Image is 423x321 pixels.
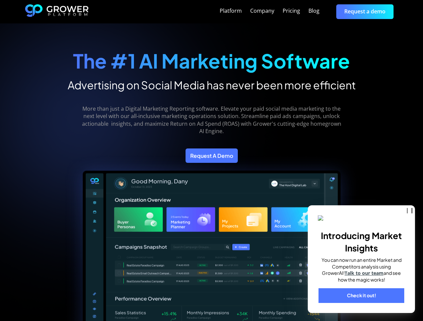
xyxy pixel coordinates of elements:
[73,48,350,73] strong: The #1 AI Marketing Software
[25,4,89,19] a: home
[186,148,238,163] a: Request A Demo
[319,288,404,303] a: Check it out!
[220,8,242,14] div: Platform
[407,208,412,213] button: close
[336,4,394,19] a: Request a demo
[283,8,300,14] div: Pricing
[345,270,383,276] a: Talk to our team
[250,7,274,15] a: Company
[318,215,405,222] img: _p793ks5ak-banner
[308,8,320,14] div: Blog
[283,7,300,15] a: Pricing
[68,78,356,92] h2: Advertising on Social Media has never been more efficient
[250,8,274,14] div: Company
[220,7,242,15] a: Platform
[308,7,320,15] a: Blog
[77,105,346,135] p: More than just a Digital Marketing Reporting software. Elevate your paid social media marketing t...
[321,230,402,253] b: Introducing Market Insights
[318,257,405,283] p: You can now run an entire Market and Competitors analysis using GrowerAI! and see how the magic w...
